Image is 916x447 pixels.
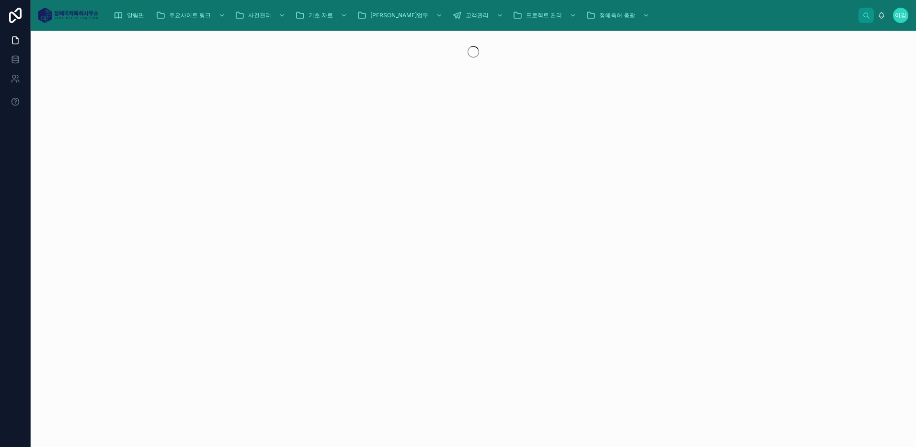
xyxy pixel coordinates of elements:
a: 기초 자료 [292,7,352,24]
a: [PERSON_NAME]업무 [354,7,447,24]
span: [PERSON_NAME]업무 [370,12,428,19]
a: 프로젝트 관리 [510,7,581,24]
span: 프로젝트 관리 [526,12,562,19]
a: 주요사이트 링크 [153,7,230,24]
a: 알림판 [111,7,151,24]
span: 이김 [895,12,906,19]
span: 고객관리 [466,12,489,19]
span: 알림판 [127,12,144,19]
a: 정혜특허 총괄 [583,7,654,24]
div: scrollable content [106,5,859,26]
span: 사건관리 [248,12,271,19]
a: 고객관리 [449,7,508,24]
span: 기초 자료 [309,12,333,19]
span: 정혜특허 총괄 [599,12,635,19]
a: 사건관리 [232,7,290,24]
span: 주요사이트 링크 [169,12,211,19]
img: App logo [38,8,98,23]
